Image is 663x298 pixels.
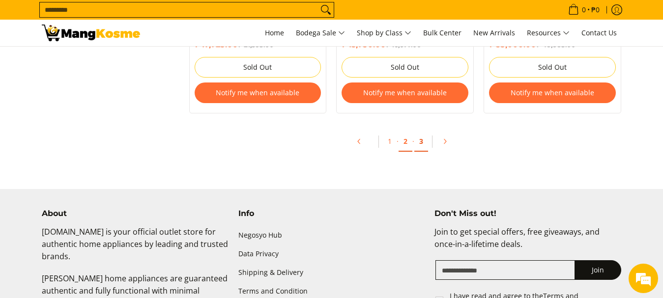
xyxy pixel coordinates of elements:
[581,28,617,37] span: Contact Us
[42,25,140,41] img: Bodega Sale Refrigerator l Mang Kosme: Home Appliances Warehouse Sale | Page 2
[590,6,601,13] span: ₱0
[318,2,334,17] button: Search
[238,245,425,264] a: Data Privacy
[150,20,622,46] nav: Main Menu
[522,20,575,46] a: Resources
[357,27,411,39] span: Shop by Class
[161,5,185,28] div: Minimize live chat window
[291,20,350,46] a: Bodega Sale
[489,82,616,103] button: Notify me when available
[473,28,515,37] span: New Arrivals
[489,57,616,78] button: Sold Out
[238,209,425,218] h4: Info
[260,20,289,46] a: Home
[144,230,178,244] em: Submit
[434,226,621,260] p: Join to get special offers, free giveaways, and once-in-a-lifetime deals.
[342,57,468,78] button: Sold Out
[399,132,412,152] a: 2
[5,196,187,230] textarea: Type your message and click 'Submit'
[434,209,621,218] h4: Don't Miss out!
[238,226,425,244] a: Negosyo Hub
[42,209,229,218] h4: About
[468,20,520,46] a: New Arrivals
[352,20,416,46] a: Shop by Class
[418,20,466,46] a: Bulk Center
[414,132,428,152] a: 3
[527,27,570,39] span: Resources
[195,82,321,103] button: Notify me when available
[580,6,587,13] span: 0
[383,132,397,151] a: 1
[184,128,627,160] ul: Pagination
[265,28,284,37] span: Home
[412,136,414,146] span: ·
[575,260,621,280] button: Join
[195,57,321,78] button: Sold Out
[42,226,229,272] p: [DOMAIN_NAME] is your official outlet store for authentic home appliances by leading and trusted ...
[342,82,468,103] button: Notify me when available
[296,27,345,39] span: Bodega Sale
[21,87,172,187] span: We are offline. Please leave us a message.
[238,264,425,282] a: Shipping & Delivery
[423,28,461,37] span: Bulk Center
[565,4,603,15] span: •
[397,136,399,146] span: ·
[51,55,165,68] div: Leave a message
[577,20,622,46] a: Contact Us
